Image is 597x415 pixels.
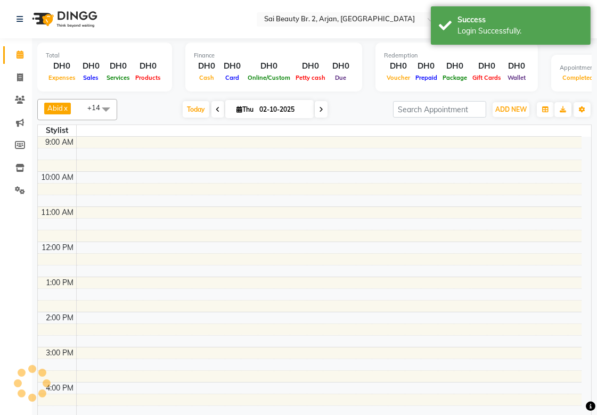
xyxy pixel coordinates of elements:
[87,103,108,112] span: +14
[197,74,217,81] span: Cash
[333,74,349,81] span: Due
[44,347,76,359] div: 3:00 PM
[78,60,104,72] div: DH0
[384,51,529,60] div: Redemption
[256,102,309,118] input: 2025-10-02
[44,312,76,323] div: 2:00 PM
[133,74,163,81] span: Products
[328,60,354,72] div: DH0
[44,383,76,394] div: 4:00 PM
[40,242,76,253] div: 12:00 PM
[457,26,583,37] div: Login Successfully.
[47,104,63,112] span: Abid
[223,74,242,81] span: Card
[493,102,529,117] button: ADD NEW
[384,60,413,72] div: DH0
[457,14,583,26] div: Success
[104,74,133,81] span: Services
[245,74,293,81] span: Online/Custom
[44,137,76,148] div: 9:00 AM
[183,101,209,118] span: Today
[27,4,100,34] img: logo
[104,60,133,72] div: DH0
[560,74,596,81] span: Completed
[38,125,76,136] div: Stylist
[219,60,245,72] div: DH0
[470,60,504,72] div: DH0
[194,60,219,72] div: DH0
[413,60,440,72] div: DH0
[234,105,256,113] span: Thu
[504,60,529,72] div: DH0
[194,51,354,60] div: Finance
[393,101,486,118] input: Search Appointment
[81,74,102,81] span: Sales
[46,60,78,72] div: DH0
[505,74,528,81] span: Wallet
[46,51,163,60] div: Total
[293,60,328,72] div: DH0
[63,104,68,112] a: x
[44,277,76,288] div: 1:00 PM
[440,60,470,72] div: DH0
[413,74,440,81] span: Prepaid
[495,105,527,113] span: ADD NEW
[46,74,78,81] span: Expenses
[293,74,328,81] span: Petty cash
[470,74,504,81] span: Gift Cards
[440,74,470,81] span: Package
[384,74,413,81] span: Voucher
[133,60,163,72] div: DH0
[39,172,76,183] div: 10:00 AM
[245,60,293,72] div: DH0
[39,207,76,218] div: 11:00 AM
